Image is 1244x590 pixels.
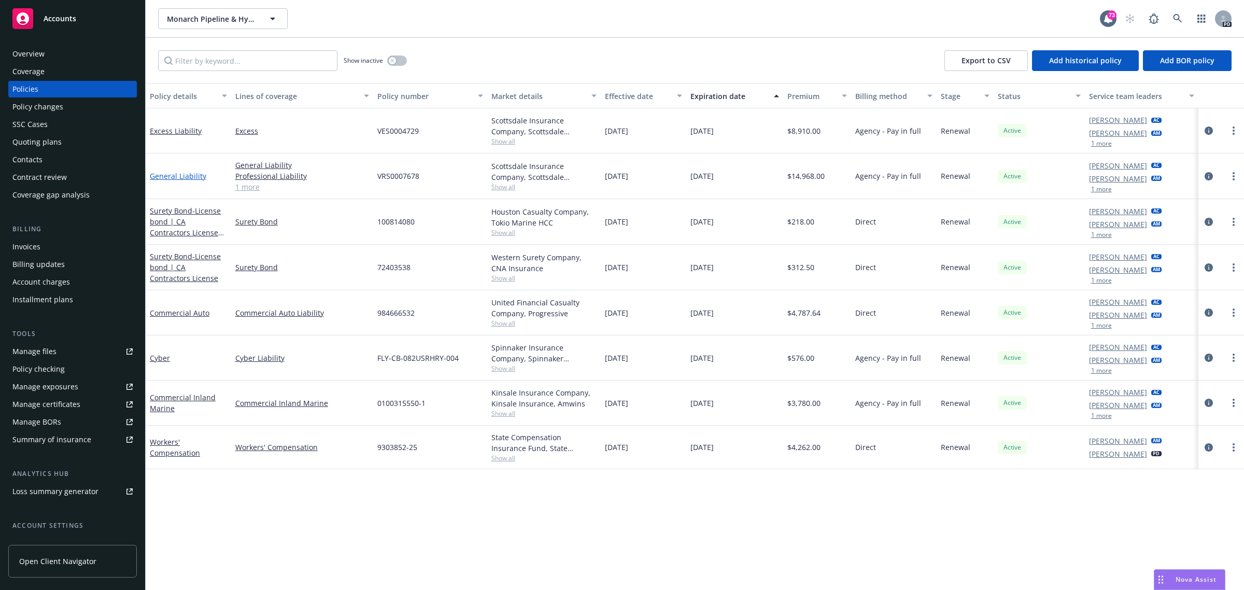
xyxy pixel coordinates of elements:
div: Lines of coverage [235,91,358,102]
a: Quoting plans [8,134,137,150]
div: Policy number [377,91,472,102]
a: Coverage [8,63,137,80]
a: Policies [8,81,137,97]
a: circleInformation [1203,441,1215,454]
div: Contract review [12,169,67,186]
span: Agency - Pay in full [855,171,921,181]
span: Nova Assist [1176,575,1217,584]
span: [DATE] [690,353,714,363]
span: Accounts [44,15,76,23]
span: 100814080 [377,216,415,227]
div: Manage files [12,343,56,360]
button: Stage [937,83,994,108]
span: Show all [491,409,597,418]
div: Coverage gap analysis [12,187,90,203]
a: Loss summary generator [8,483,137,500]
div: Scottsdale Insurance Company, Scottsdale Insurance Company (Nationwide), Risk Transfer Partners [491,161,597,182]
a: Cyber Liability [235,353,369,363]
div: Scottsdale Insurance Company, Scottsdale Insurance Company (Nationwide), Risk Transfer Partners [491,115,597,137]
span: Renewal [941,125,970,136]
div: Policy checking [12,361,65,377]
a: [PERSON_NAME] [1089,448,1147,459]
button: Market details [487,83,601,108]
button: 1 more [1091,232,1112,238]
span: Show all [491,319,597,328]
span: Active [1002,398,1023,408]
a: more [1227,441,1240,454]
span: Renewal [941,398,970,409]
span: Add BOR policy [1160,55,1214,65]
div: Drag to move [1154,570,1167,589]
a: more [1227,216,1240,228]
span: [DATE] [690,398,714,409]
a: Invoices [8,238,137,255]
a: Manage BORs [8,414,137,430]
span: [DATE] [605,262,628,273]
a: Excess [235,125,369,136]
span: Renewal [941,171,970,181]
div: Billing method [855,91,921,102]
span: $4,262.00 [787,442,821,453]
a: Workers' Compensation [150,437,200,458]
span: VRS0007678 [377,171,419,181]
span: Add historical policy [1049,55,1122,65]
div: Summary of insurance [12,431,91,448]
span: [DATE] [605,442,628,453]
span: $312.50 [787,262,814,273]
span: Renewal [941,353,970,363]
div: Status [998,91,1069,102]
a: Start snowing [1120,8,1140,29]
a: Commercial Auto Liability [235,307,369,318]
a: 1 more [235,181,369,192]
a: Commercial Inland Marine [150,392,216,413]
a: circleInformation [1203,397,1215,409]
a: [PERSON_NAME] [1089,160,1147,171]
div: Service team leaders [1089,91,1183,102]
span: [DATE] [605,216,628,227]
div: Quoting plans [12,134,62,150]
a: [PERSON_NAME] [1089,310,1147,320]
span: [DATE] [690,171,714,181]
span: Direct [855,262,876,273]
button: 1 more [1091,368,1112,374]
div: Stage [941,91,978,102]
a: [PERSON_NAME] [1089,342,1147,353]
button: 1 more [1091,413,1112,419]
a: more [1227,352,1240,364]
div: Policies [12,81,38,97]
span: Show all [491,274,597,283]
a: Surety Bond [150,206,221,248]
span: Export to CSV [962,55,1011,65]
span: $3,780.00 [787,398,821,409]
span: Renewal [941,262,970,273]
div: Coverage [12,63,45,80]
button: Billing method [851,83,937,108]
div: Market details [491,91,586,102]
span: 984666532 [377,307,415,318]
a: Switch app [1191,8,1212,29]
span: Show all [491,182,597,191]
a: Cyber [150,353,170,363]
div: Manage BORs [12,414,61,430]
button: Monarch Pipeline & Hydrovac, Inc. [158,8,288,29]
span: Show all [491,137,597,146]
span: Manage exposures [8,378,137,395]
button: 1 more [1091,141,1112,147]
span: Active [1002,308,1023,317]
div: Installment plans [12,291,73,308]
div: Policy details [150,91,216,102]
span: [DATE] [605,307,628,318]
div: Analytics hub [8,469,137,479]
button: Add BOR policy [1143,50,1232,71]
button: Policy details [146,83,231,108]
button: 1 more [1091,277,1112,284]
span: Show inactive [344,56,383,65]
span: Renewal [941,216,970,227]
span: Show all [491,364,597,373]
div: Manage exposures [12,378,78,395]
span: Active [1002,217,1023,227]
a: Policy changes [8,99,137,115]
div: Premium [787,91,836,102]
span: Active [1002,172,1023,181]
a: Manage certificates [8,396,137,413]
